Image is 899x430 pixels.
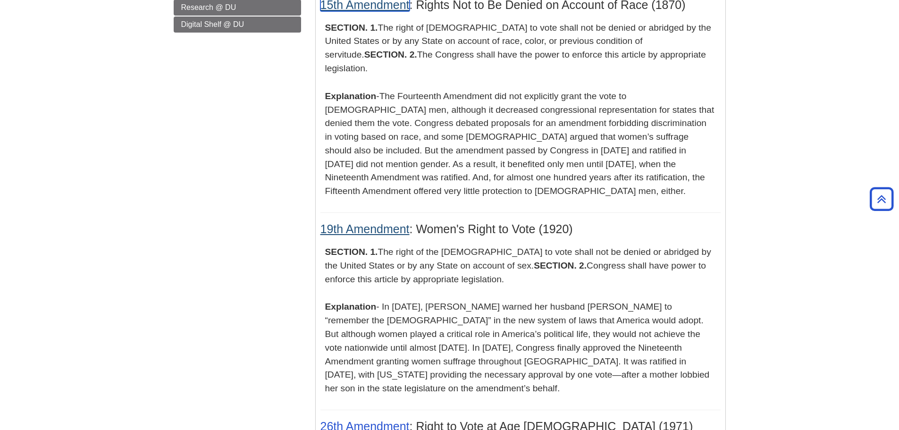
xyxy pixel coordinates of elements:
[325,302,377,312] strong: Explanation
[320,85,721,203] p: -The Fourteenth Amendment did not explicitly grant the vote to [DEMOGRAPHIC_DATA] men, although i...
[181,20,244,28] span: Digital Shelf @ DU
[320,222,410,236] a: 19th Amendment
[325,247,378,257] strong: SECTION. 1.
[325,91,377,101] strong: Explanation
[320,295,721,400] p: - In [DATE], [PERSON_NAME] warned her husband [PERSON_NAME] to “remember the [DEMOGRAPHIC_DATA]” ...
[534,261,587,270] strong: SECTION. 2.
[320,222,721,236] h3: : Women's Right to Vote (1920)
[320,241,721,291] p: The right of the [DEMOGRAPHIC_DATA] to vote shall not be denied or abridged by the United States ...
[320,17,721,80] p: The right of [DEMOGRAPHIC_DATA] to vote shall not be denied or abridged by the United States or b...
[325,23,378,33] strong: SECTION. 1.
[174,17,301,33] a: Digital Shelf @ DU
[866,193,897,205] a: Back to Top
[364,50,417,59] strong: SECTION. 2.
[181,3,236,11] span: Research @ DU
